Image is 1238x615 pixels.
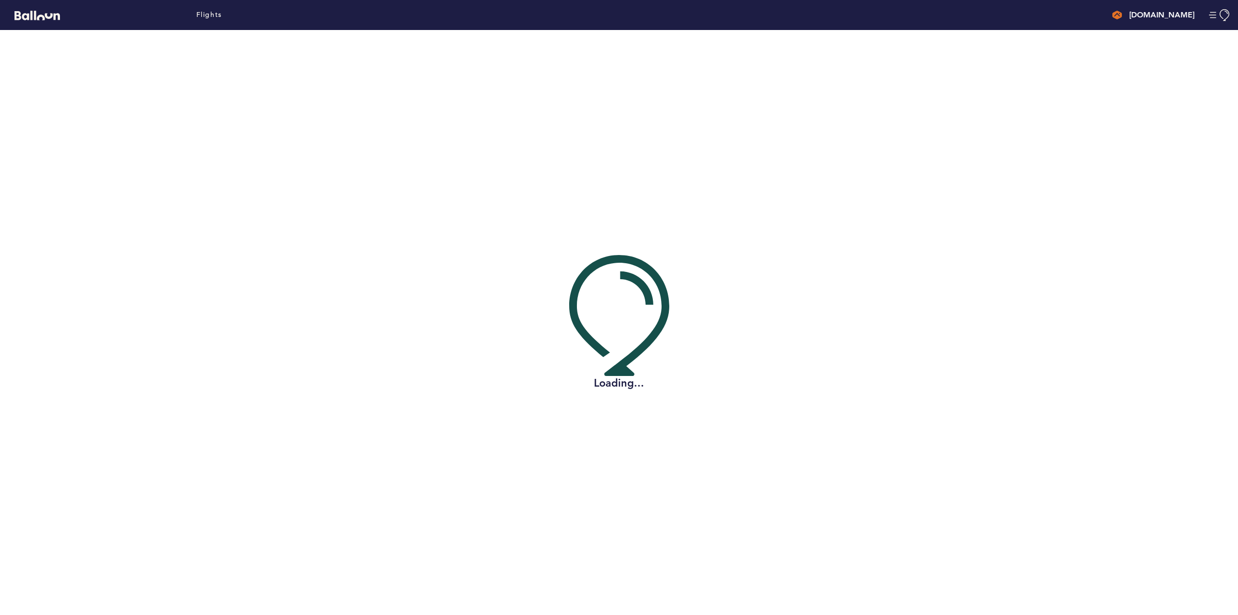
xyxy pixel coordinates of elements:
svg: Balloon [15,11,60,20]
button: Manage Account [1209,9,1231,21]
a: Flights [196,10,222,20]
h2: Loading... [569,376,669,390]
h4: [DOMAIN_NAME] [1129,9,1194,21]
a: Balloon [7,10,60,20]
